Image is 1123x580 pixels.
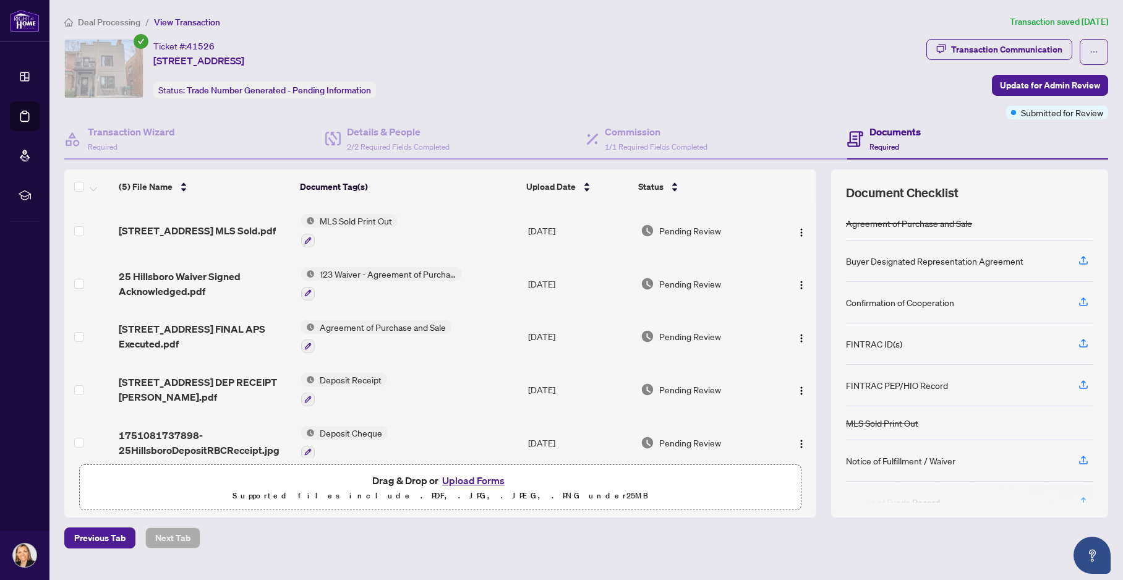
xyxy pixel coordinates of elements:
span: check-circle [134,34,148,49]
span: Upload Date [526,180,576,194]
span: ellipsis [1090,48,1098,56]
h4: Documents [869,124,921,139]
button: Status IconAgreement of Purchase and Sale [301,320,451,354]
button: Logo [792,380,811,399]
article: Transaction saved [DATE] [1010,15,1108,29]
span: (5) File Name [119,180,173,194]
span: Required [869,142,899,151]
div: Confirmation of Cooperation [846,296,954,309]
span: Required [88,142,117,151]
span: Deposit Cheque [315,426,387,440]
img: Profile Icon [13,544,36,567]
span: View Transaction [154,17,220,28]
div: FINTRAC ID(s) [846,337,902,351]
th: Status [633,169,773,204]
img: Status Icon [301,426,315,440]
div: Status: [153,82,376,98]
span: Update for Admin Review [1000,75,1100,95]
button: Open asap [1074,537,1111,574]
span: [STREET_ADDRESS] FINAL APS Executed.pdf [119,322,291,351]
span: Previous Tab [74,528,126,548]
div: Buyer Designated Representation Agreement [846,254,1023,268]
td: [DATE] [523,204,636,257]
span: [STREET_ADDRESS] [153,53,244,68]
img: Document Status [641,383,654,396]
img: Document Status [641,436,654,450]
div: FINTRAC PEP/HIO Record [846,378,948,392]
img: Status Icon [301,267,315,281]
div: Ticket #: [153,39,215,53]
h4: Commission [605,124,707,139]
span: Agreement of Purchase and Sale [315,320,451,334]
span: Status [638,180,664,194]
span: Drag & Drop or [372,472,508,488]
span: 25 Hillsboro Waiver Signed Acknowledged.pdf [119,269,291,299]
p: Supported files include .PDF, .JPG, .JPEG, .PNG under 25 MB [87,488,793,503]
button: Upload Forms [438,472,508,488]
button: Status Icon123 Waiver - Agreement of Purchase and Sale [301,267,461,301]
span: home [64,18,73,27]
span: 41526 [187,41,215,52]
button: Logo [792,274,811,294]
span: 1751081737898-25HillsboroDepositRBCReceipt.jpg [119,428,291,458]
span: [STREET_ADDRESS] DEP RECEIPT [PERSON_NAME].pdf [119,375,291,404]
th: Document Tag(s) [295,169,521,204]
li: / [145,15,149,29]
img: IMG-C12160252_1.jpg [65,40,143,98]
button: Logo [792,433,811,453]
button: Logo [792,326,811,346]
span: Pending Review [659,383,721,396]
th: Upload Date [521,169,633,204]
span: Drag & Drop orUpload FormsSupported files include .PDF, .JPG, .JPEG, .PNG under25MB [80,465,801,511]
td: [DATE] [523,257,636,310]
td: [DATE] [523,310,636,364]
button: Previous Tab [64,527,135,548]
span: [STREET_ADDRESS] MLS Sold.pdf [119,223,276,238]
button: Logo [792,221,811,241]
span: MLS Sold Print Out [315,214,397,228]
span: 1/1 Required Fields Completed [605,142,707,151]
span: Deposit Receipt [315,373,386,386]
span: Submitted for Review [1021,106,1103,119]
img: Status Icon [301,214,315,228]
span: 123 Waiver - Agreement of Purchase and Sale [315,267,461,281]
img: Status Icon [301,373,315,386]
td: [DATE] [523,416,636,469]
img: Logo [796,439,806,449]
td: [DATE] [523,363,636,416]
h4: Details & People [347,124,450,139]
img: Status Icon [301,320,315,334]
img: Logo [796,333,806,343]
h4: Transaction Wizard [88,124,175,139]
th: (5) File Name [114,169,295,204]
img: logo [10,9,40,32]
div: MLS Sold Print Out [846,416,918,430]
div: Transaction Communication [951,40,1062,59]
img: Document Status [641,277,654,291]
img: Logo [796,280,806,290]
button: Status IconDeposit Cheque [301,426,387,459]
img: Document Status [641,330,654,343]
button: Update for Admin Review [992,75,1108,96]
span: Pending Review [659,277,721,291]
button: Status IconMLS Sold Print Out [301,214,397,247]
span: Deal Processing [78,17,140,28]
img: Document Status [641,224,654,237]
img: Logo [796,386,806,396]
span: Pending Review [659,330,721,343]
div: Agreement of Purchase and Sale [846,216,972,230]
img: Logo [796,228,806,237]
span: Pending Review [659,436,721,450]
button: Next Tab [145,527,200,548]
button: Transaction Communication [926,39,1072,60]
div: Notice of Fulfillment / Waiver [846,454,955,467]
span: Trade Number Generated - Pending Information [187,85,371,96]
span: Document Checklist [846,184,959,202]
span: 2/2 Required Fields Completed [347,142,450,151]
span: Pending Review [659,224,721,237]
button: Status IconDeposit Receipt [301,373,386,406]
